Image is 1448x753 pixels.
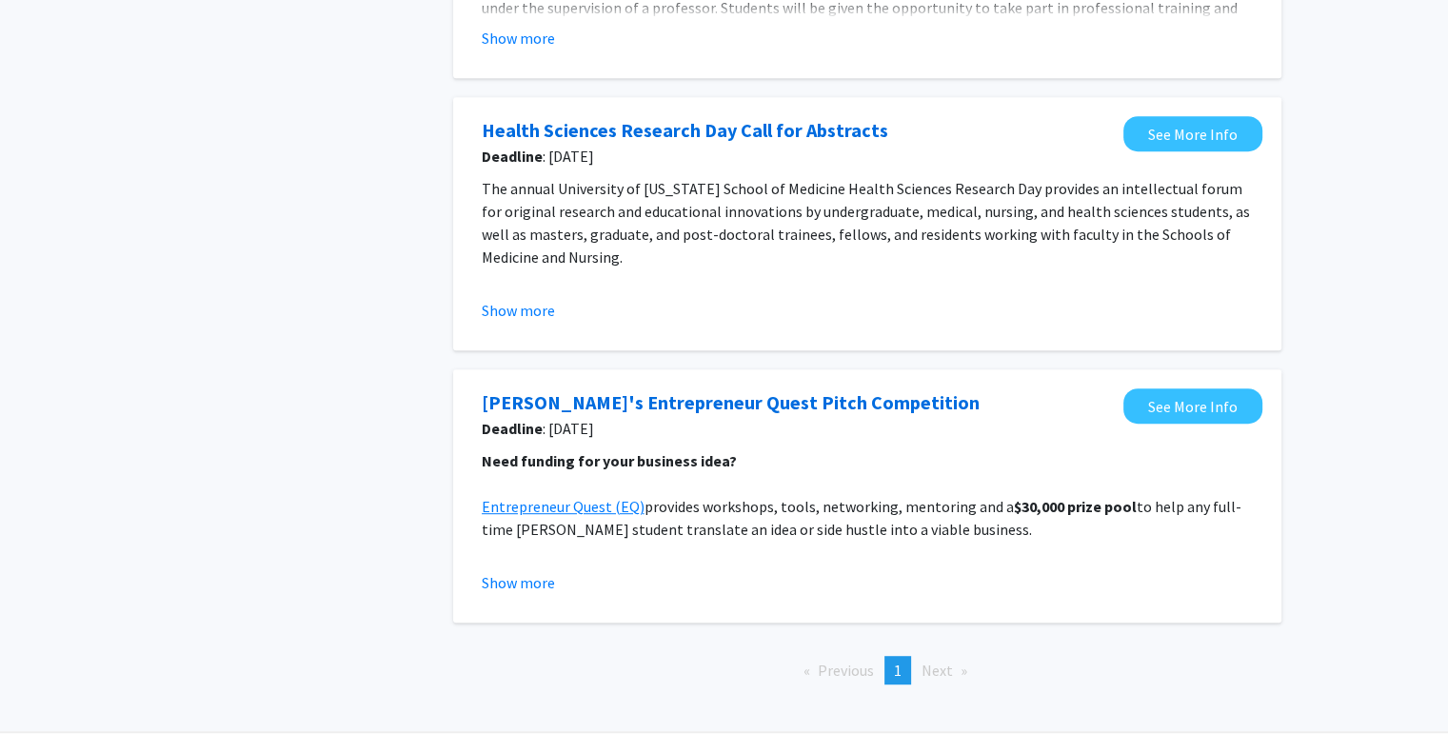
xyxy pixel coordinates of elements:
strong: Need funding for your business idea? [482,451,737,470]
a: Opens in a new tab [482,116,888,145]
ul: Pagination [453,656,1281,684]
b: Deadline [482,419,543,438]
button: Show more [482,27,555,50]
span: Next [922,661,953,680]
strong: $30,000 prize pool [1014,497,1137,516]
span: Previous [818,661,874,680]
a: Opens in a new tab [1123,388,1262,424]
a: Opens in a new tab [482,388,980,417]
span: : [DATE] [482,417,1114,440]
a: Entrepreneur Quest (EQ) [482,497,645,516]
span: provides workshops, tools, networking, mentoring and a [645,497,1014,516]
iframe: Chat [14,667,81,739]
b: Deadline [482,147,543,166]
a: Opens in a new tab [1123,116,1262,151]
p: The annual University of [US_STATE] School of Medicine Health Sciences Research Day provides an i... [482,177,1253,268]
button: Show more [482,299,555,322]
span: : [DATE] [482,145,1114,168]
button: Show more [482,571,555,594]
span: 1 [894,661,902,680]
